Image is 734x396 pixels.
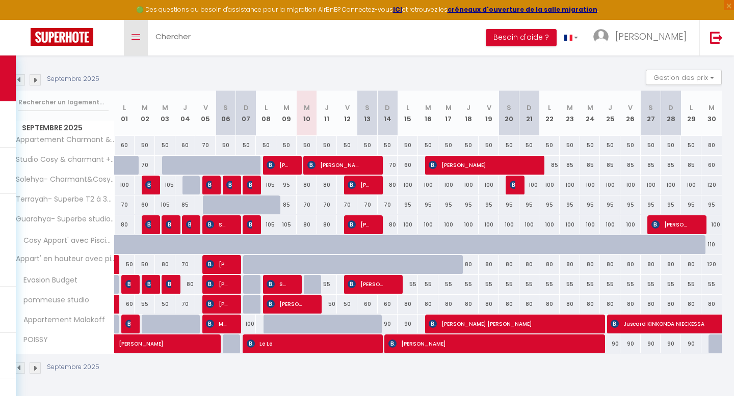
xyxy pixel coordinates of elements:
div: 100 [701,215,722,234]
div: 90 [378,315,398,333]
th: 22 [539,91,560,136]
div: 120 [701,255,722,274]
div: 70 [337,195,357,214]
strong: créneaux d'ouverture de la salle migration [448,5,597,14]
th: 17 [438,91,459,136]
span: Septembre 2025 [13,121,114,135]
div: 80 [155,255,175,274]
div: 100 [620,215,641,234]
div: 55 [519,275,540,294]
abbr: V [628,103,633,112]
th: 24 [580,91,600,136]
th: 19 [479,91,499,136]
div: 50 [438,136,459,155]
div: 55 [560,275,580,294]
div: 80 [701,136,722,155]
div: 110 [701,235,722,254]
span: Chercher [155,31,191,42]
div: 90 [641,334,661,353]
div: 80 [438,295,459,314]
div: 70 [378,156,398,175]
div: 50 [600,136,620,155]
th: 04 [175,91,196,136]
abbr: L [265,103,268,112]
span: nory miss [247,175,252,194]
div: 50 [479,136,499,155]
span: Terrayah- Superbe T2 à 3mn de la plage [14,195,116,203]
a: ... [PERSON_NAME] [586,20,699,55]
th: 29 [681,91,701,136]
th: 26 [620,91,641,136]
div: 90 [681,334,701,353]
div: 50 [499,136,519,155]
div: 60 [398,156,418,175]
div: 85 [620,156,641,175]
span: [PERSON_NAME] [348,274,386,294]
div: 80 [519,295,540,314]
div: 70 [378,195,398,214]
div: 95 [661,195,681,214]
div: 80 [317,215,337,234]
div: 100 [661,176,681,194]
span: MERLY MAKANA [206,314,228,333]
span: Solehya- Charmant&Cosy studio-3mn plage [14,176,116,183]
abbr: J [325,103,329,112]
th: 28 [661,91,681,136]
abbr: V [203,103,208,112]
img: Super Booking [31,28,93,46]
div: 55 [620,275,641,294]
div: 95 [458,195,479,214]
th: 18 [458,91,479,136]
abbr: M [304,103,310,112]
a: [PERSON_NAME] [115,334,135,354]
div: 70 [115,195,135,214]
div: 60 [378,295,398,314]
th: 06 [216,91,236,136]
abbr: D [527,103,532,112]
div: 60 [115,136,135,155]
th: 16 [418,91,438,136]
div: 95 [479,195,499,214]
abbr: S [365,103,370,112]
div: 85 [661,156,681,175]
div: 95 [681,195,701,214]
abbr: J [608,103,612,112]
span: Sullivan SABLON [206,215,228,234]
div: 50 [620,136,641,155]
div: 70 [175,295,196,314]
th: 05 [195,91,216,136]
div: 105 [155,195,175,214]
div: 55 [641,275,661,294]
abbr: D [385,103,390,112]
th: 25 [600,91,620,136]
span: [PERSON_NAME] [388,334,557,353]
div: 80 [418,295,438,314]
div: 100 [519,215,540,234]
div: 80 [580,255,600,274]
div: 55 [438,275,459,294]
div: 50 [378,136,398,155]
span: [PERSON_NAME] [651,215,690,234]
abbr: M [445,103,452,112]
span: [PERSON_NAME] [226,175,232,194]
div: 50 [155,136,175,155]
div: 85 [539,156,560,175]
div: 55 [317,275,337,294]
th: 20 [499,91,519,136]
th: 07 [236,91,256,136]
div: 100 [600,176,620,194]
th: 27 [641,91,661,136]
div: 50 [661,136,681,155]
div: 55 [539,275,560,294]
div: 100 [580,176,600,194]
div: 70 [317,195,337,214]
div: 55 [135,295,155,314]
div: 100 [398,215,418,234]
p: Septembre 2025 [47,74,99,84]
div: 50 [418,136,438,155]
div: 50 [135,255,155,274]
div: 55 [681,275,701,294]
div: 80 [398,295,418,314]
div: 55 [499,275,519,294]
div: 50 [539,136,560,155]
